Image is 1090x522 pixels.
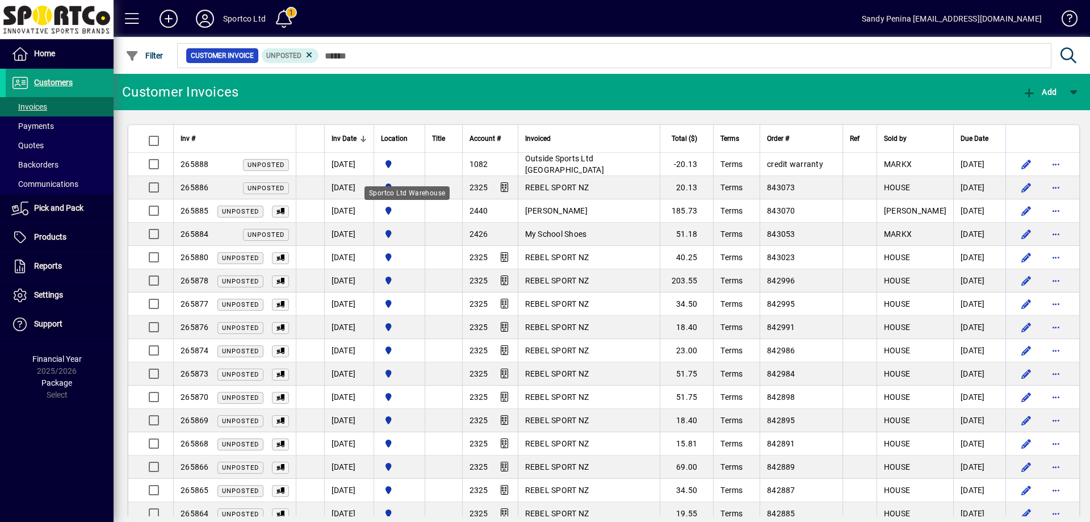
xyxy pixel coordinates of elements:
span: Terms [720,392,743,402]
td: 18.40 [660,409,714,432]
span: 842895 [767,416,795,425]
button: Edit [1017,155,1035,173]
span: Terms [720,486,743,495]
span: 2325 [469,486,488,495]
a: Backorders [6,155,114,174]
span: Financial Year [32,354,82,364]
span: 265873 [181,369,209,378]
span: Customers [34,78,73,87]
span: 265876 [181,323,209,332]
td: 34.50 [660,479,714,502]
span: 843070 [767,206,795,215]
span: Unposted [222,511,259,518]
td: 20.13 [660,176,714,199]
span: Package [41,378,72,387]
span: MARKX [884,160,912,169]
span: Reports [34,261,62,270]
td: [DATE] [953,176,1005,199]
button: Edit [1017,202,1035,220]
td: [DATE] [324,199,374,223]
button: Edit [1017,411,1035,429]
span: 265868 [181,439,209,448]
button: Edit [1017,458,1035,476]
span: 2325 [469,369,488,378]
span: Customer Invoice [191,50,254,61]
span: HOUSE [884,253,910,262]
span: 265864 [181,509,209,518]
span: Sportco Ltd Warehouse [381,158,418,170]
span: Sportco Ltd Warehouse [381,344,418,357]
span: Terms [720,229,743,239]
span: REBEL SPORT NZ [525,299,589,308]
span: 2325 [469,183,488,192]
span: Unposted [222,464,259,471]
span: Filter [125,51,163,60]
span: 265866 [181,462,209,471]
span: Sportco Ltd Warehouse [381,484,418,496]
button: More options [1047,272,1065,290]
button: More options [1047,341,1065,360]
span: 2325 [469,416,488,425]
td: [DATE] [324,479,374,502]
button: Add [1020,82,1059,102]
button: More options [1047,155,1065,173]
span: 265869 [181,416,209,425]
span: Unposted [222,278,259,285]
a: Home [6,40,114,68]
td: [DATE] [953,432,1005,456]
a: Settings [6,281,114,310]
span: 842885 [767,509,795,518]
span: HOUSE [884,183,910,192]
span: Order # [767,132,789,145]
span: Add [1022,87,1057,97]
span: REBEL SPORT NZ [525,439,589,448]
span: Terms [720,462,743,471]
span: Account # [469,132,501,145]
div: Sportco Ltd [223,10,266,28]
div: Total ($) [667,132,708,145]
td: 23.00 [660,339,714,362]
span: 2325 [469,462,488,471]
span: Terms [720,369,743,378]
td: -20.13 [660,153,714,176]
span: 843053 [767,229,795,239]
span: 265874 [181,346,209,355]
span: 842996 [767,276,795,285]
span: 2440 [469,206,488,215]
button: Edit [1017,388,1035,406]
td: 34.50 [660,293,714,316]
span: Invoiced [525,132,551,145]
td: [DATE] [324,386,374,409]
span: Unposted [222,487,259,495]
span: Due Date [961,132,988,145]
button: Edit [1017,272,1035,290]
button: Edit [1017,225,1035,243]
span: 265885 [181,206,209,215]
span: 842984 [767,369,795,378]
td: [DATE] [953,386,1005,409]
span: Terms [720,253,743,262]
span: Inv # [181,132,195,145]
span: Sportco Ltd Warehouse [381,391,418,403]
span: MARKX [884,229,912,239]
span: 265888 [181,160,209,169]
td: [DATE] [953,246,1005,269]
span: Payments [11,122,54,131]
td: 203.55 [660,269,714,293]
span: 265880 [181,253,209,262]
div: Inv # [181,132,289,145]
span: Terms [720,160,743,169]
span: 843023 [767,253,795,262]
td: [DATE] [324,176,374,199]
span: Terms [720,206,743,215]
button: More options [1047,248,1065,266]
div: Order # [767,132,836,145]
button: Edit [1017,178,1035,197]
td: [DATE] [953,153,1005,176]
span: Terms [720,439,743,448]
span: REBEL SPORT NZ [525,346,589,355]
td: [DATE] [953,409,1005,432]
span: Unposted [222,348,259,355]
span: Sportco Ltd Warehouse [381,437,418,450]
button: Add [150,9,187,29]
